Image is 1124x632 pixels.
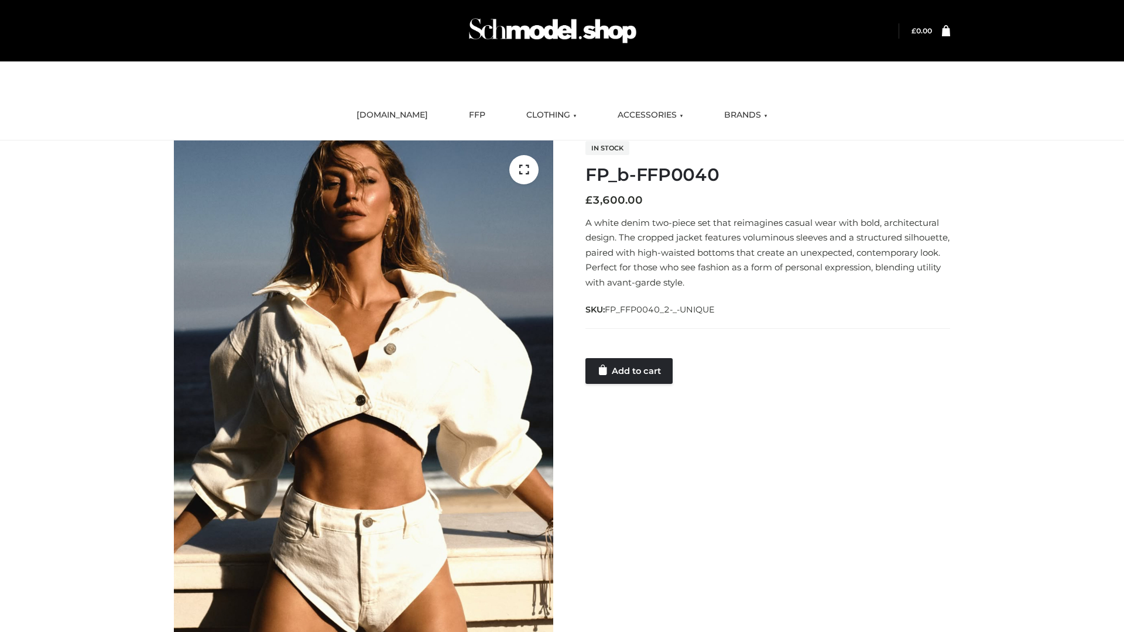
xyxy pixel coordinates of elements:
h1: FP_b-FFP0040 [585,164,950,186]
a: BRANDS [715,102,776,128]
a: CLOTHING [518,102,585,128]
span: SKU: [585,303,716,317]
p: A white denim two-piece set that reimagines casual wear with bold, architectural design. The crop... [585,215,950,290]
a: £0.00 [911,26,932,35]
a: ACCESSORIES [609,102,692,128]
a: Add to cart [585,358,673,384]
span: £ [585,194,592,207]
img: Schmodel Admin 964 [465,8,640,54]
bdi: 0.00 [911,26,932,35]
span: FP_FFP0040_2-_-UNIQUE [605,304,715,315]
span: £ [911,26,916,35]
span: In stock [585,141,629,155]
a: FFP [460,102,494,128]
a: [DOMAIN_NAME] [348,102,437,128]
bdi: 3,600.00 [585,194,643,207]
